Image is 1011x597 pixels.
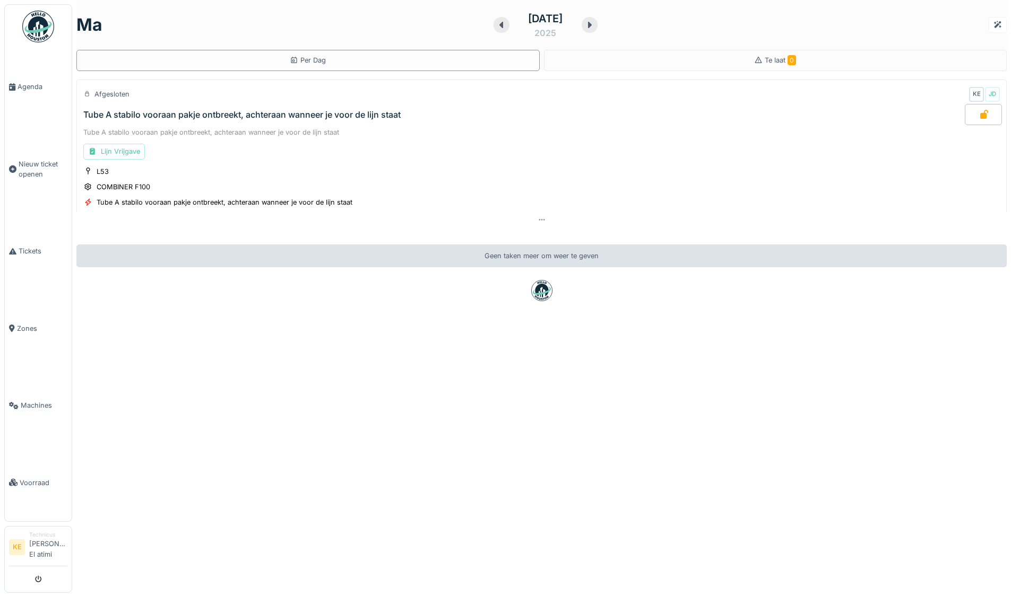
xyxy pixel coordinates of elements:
[21,400,67,410] span: Machines
[76,244,1007,267] div: Geen taken meer om weer te geven
[97,182,150,192] div: COMBINER F100
[83,127,1000,137] div: Tube A stabilo vooraan pakje ontbreekt, achteraan wanneer je voor de lijn staat
[969,87,984,102] div: KE
[17,323,67,333] span: Zones
[83,110,401,120] div: Tube A stabilo vooraan pakje ontbreekt, achteraan wanneer je voor de lijn staat
[5,290,72,367] a: Zones
[5,48,72,125] a: Agenda
[531,280,552,301] img: badge-BVDL4wpA.svg
[5,367,72,444] a: Machines
[97,166,109,177] div: L53
[5,444,72,521] a: Voorraad
[94,89,129,99] div: Afgesloten
[9,531,67,566] a: KE Technicus[PERSON_NAME] El atimi
[788,55,796,65] span: 0
[534,27,556,39] div: 2025
[985,87,1000,102] div: JD
[19,159,67,179] span: Nieuw ticket openen
[528,11,563,27] div: [DATE]
[290,55,326,65] div: Per Dag
[29,531,67,564] li: [PERSON_NAME] El atimi
[83,144,145,159] div: Lijn Vrijgave
[5,213,72,289] a: Tickets
[5,125,72,213] a: Nieuw ticket openen
[97,197,352,207] div: Tube A stabilo vooraan pakje ontbreekt, achteraan wanneer je voor de lijn staat
[19,246,67,256] span: Tickets
[29,531,67,539] div: Technicus
[765,56,796,64] span: Te laat
[22,11,54,42] img: Badge_color-CXgf-gQk.svg
[20,478,67,488] span: Voorraad
[18,82,67,92] span: Agenda
[9,539,25,555] li: KE
[76,15,102,35] h1: ma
